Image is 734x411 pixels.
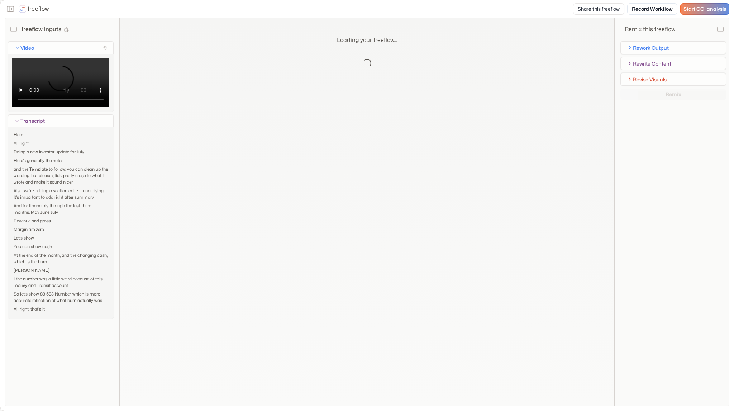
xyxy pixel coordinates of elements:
button: Revise Visuals [620,73,726,86]
p: All right [12,155,109,161]
p: freeflow inputs [22,24,69,35]
button: Remix [620,89,726,100]
div: Rewrite Content [633,60,671,67]
button: Close the sidebar [5,3,16,15]
span: Start COI analysis [683,6,726,12]
p: [PERSON_NAME] [12,282,109,288]
p: Doing a new investor update for July [12,163,109,170]
p: All right, that's it [12,320,109,327]
p: So let's show 83 583 Number, which is more accurate reflection of what burn actually was [12,305,109,318]
p: Remix this freeflow [620,25,675,34]
p: Margin are zero [12,241,109,247]
button: Rework Output [620,41,726,54]
p: Revenue and gross [12,232,109,238]
p: And for financials through the last three months, May June July [12,217,109,230]
p: Here [12,146,109,152]
p: I the number was a little weird because of this money and Transit account [12,290,109,303]
a: Start COI analysis [680,3,729,15]
p: At the end of the month, and the changing cash, which is the burn [12,266,109,279]
p: Loading your freeflow... [337,36,397,44]
div: Transcript [8,142,114,333]
div: Video [8,54,114,126]
p: Let's show [12,249,109,256]
a: freeflow [19,5,49,13]
div: Revise Visuals [633,76,667,83]
button: Video [8,41,114,54]
button: Rewrite Content [620,57,726,70]
div: Rework Output [633,44,669,52]
button: Share this freeflow [573,3,624,15]
p: Here's generally the notes [12,172,109,178]
button: Pin this sidebar [715,24,726,35]
p: Also, we're adding a section called fundraising It's important to add right after summary [12,202,109,215]
button: Transcript [8,129,114,142]
button: Pin this sidebar [8,24,19,35]
p: freeflow [28,5,49,13]
a: Record Workflow [627,3,677,15]
div: Transcript [20,132,45,139]
p: You can show cash [12,258,109,264]
p: and the Template to follow, you can clean up the wording, but please stick pretty close to what I... [12,180,109,200]
p: Video [20,44,34,52]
